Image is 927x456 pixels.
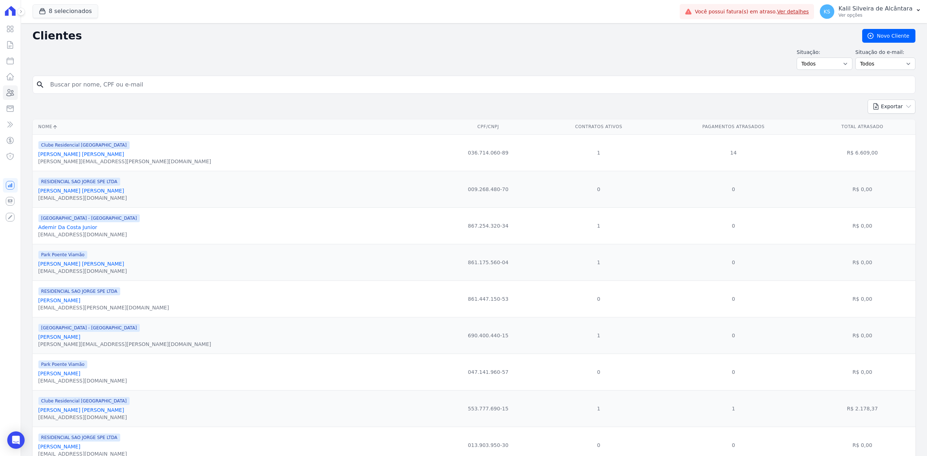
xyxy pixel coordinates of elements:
td: 0 [658,317,809,354]
a: Novo Cliente [862,29,915,43]
button: Exportar [868,100,915,114]
td: R$ 0,00 [809,317,915,354]
td: R$ 0,00 [809,207,915,244]
td: 0 [658,207,809,244]
div: [PERSON_NAME][EMAIL_ADDRESS][PERSON_NAME][DOMAIN_NAME] [38,158,211,165]
span: Clube Residencial [GEOGRAPHIC_DATA] [38,397,130,405]
a: [PERSON_NAME] [38,297,80,303]
td: R$ 0,00 [809,354,915,390]
a: [PERSON_NAME] [PERSON_NAME] [38,407,124,413]
td: 0 [540,280,658,317]
input: Buscar por nome, CPF ou e-mail [46,77,912,92]
td: 1 [540,207,658,244]
a: [PERSON_NAME] [PERSON_NAME] [38,151,124,157]
td: 0 [540,171,658,207]
td: 1 [540,317,658,354]
div: [EMAIL_ADDRESS][DOMAIN_NAME] [38,194,127,202]
td: 1 [658,390,809,427]
span: [GEOGRAPHIC_DATA] - [GEOGRAPHIC_DATA] [38,214,140,222]
span: Clube Residencial [GEOGRAPHIC_DATA] [38,141,130,149]
div: [EMAIL_ADDRESS][DOMAIN_NAME] [38,377,127,384]
td: 690.400.440-15 [437,317,540,354]
span: [GEOGRAPHIC_DATA] - [GEOGRAPHIC_DATA] [38,324,140,332]
td: 036.714.060-89 [437,134,540,171]
td: 009.268.480-70 [437,171,540,207]
td: 0 [540,354,658,390]
td: 1 [540,134,658,171]
th: CPF/CNPJ [437,119,540,134]
div: [EMAIL_ADDRESS][DOMAIN_NAME] [38,267,127,275]
div: [EMAIL_ADDRESS][PERSON_NAME][DOMAIN_NAME] [38,304,169,311]
span: KS [824,9,830,14]
div: [EMAIL_ADDRESS][DOMAIN_NAME] [38,231,140,238]
td: 861.447.150-53 [437,280,540,317]
th: Pagamentos Atrasados [658,119,809,134]
a: [PERSON_NAME] [38,444,80,449]
a: [PERSON_NAME] [38,334,80,340]
td: 0 [658,171,809,207]
td: 0 [658,244,809,280]
td: 14 [658,134,809,171]
p: Ver opções [839,12,913,18]
span: Você possui fatura(s) em atraso. [695,8,809,16]
td: 047.141.960-57 [437,354,540,390]
a: Ver detalhes [777,9,809,14]
th: Total Atrasado [809,119,915,134]
a: [PERSON_NAME] [38,371,80,376]
th: Contratos Ativos [540,119,658,134]
div: [PERSON_NAME][EMAIL_ADDRESS][PERSON_NAME][DOMAIN_NAME] [38,341,211,348]
td: 1 [540,390,658,427]
td: 861.175.560-04 [437,244,540,280]
th: Nome [33,119,437,134]
td: R$ 6.609,00 [809,134,915,171]
span: RESIDENCIAL SAO JORGE SPE LTDA [38,178,120,186]
td: 0 [658,354,809,390]
span: Park Poente Viamão [38,251,88,259]
h2: Clientes [33,29,851,42]
td: R$ 2.178,37 [809,390,915,427]
a: [PERSON_NAME] [PERSON_NAME] [38,261,124,267]
button: 8 selecionados [33,4,98,18]
td: 1 [540,244,658,280]
span: RESIDENCIAL SAO JORGE SPE LTDA [38,434,120,442]
td: R$ 0,00 [809,280,915,317]
p: Kalil Silveira de Alcântara [839,5,913,12]
label: Situação do e-mail: [855,48,915,56]
td: 0 [658,280,809,317]
td: R$ 0,00 [809,244,915,280]
button: KS Kalil Silveira de Alcântara Ver opções [814,1,927,22]
i: search [36,80,45,89]
span: Park Poente Viamão [38,360,88,368]
a: [PERSON_NAME] [PERSON_NAME] [38,188,124,194]
label: Situação: [797,48,852,56]
td: R$ 0,00 [809,171,915,207]
td: 553.777.690-15 [437,390,540,427]
span: RESIDENCIAL SAO JORGE SPE LTDA [38,287,120,295]
a: Ademir Da Costa Junior [38,224,97,230]
td: 867.254.320-34 [437,207,540,244]
div: Open Intercom Messenger [7,431,25,449]
div: [EMAIL_ADDRESS][DOMAIN_NAME] [38,414,130,421]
